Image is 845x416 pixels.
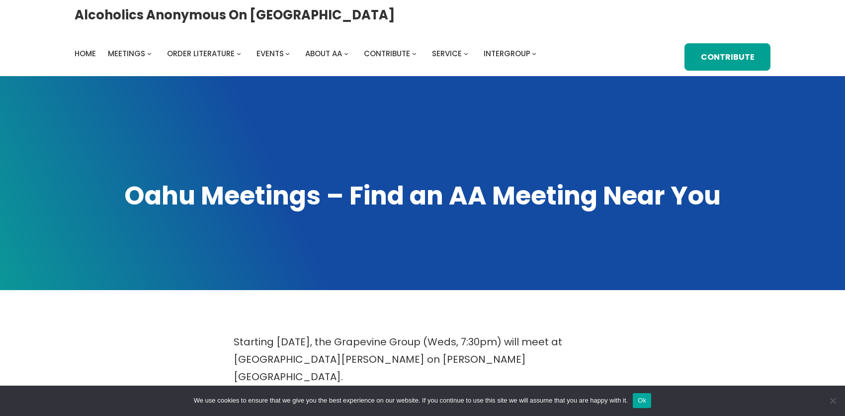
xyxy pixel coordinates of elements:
p: Starting [DATE], the Grapevine Group (Weds, 7:30pm) will meet at [GEOGRAPHIC_DATA][PERSON_NAME] o... [234,333,611,386]
a: Service [432,47,462,61]
span: No [828,396,838,406]
button: About AA submenu [344,51,348,56]
a: Home [75,47,96,61]
button: Service submenu [464,51,468,56]
nav: Intergroup [75,47,540,61]
span: Order Literature [167,48,235,59]
span: Contribute [364,48,410,59]
span: Intergroup [484,48,530,59]
a: Events [256,47,284,61]
button: Events submenu [285,51,290,56]
span: Home [75,48,96,59]
a: Meetings [108,47,145,61]
span: Meetings [108,48,145,59]
button: Ok [633,393,651,408]
button: Order Literature submenu [237,51,241,56]
button: Contribute submenu [412,51,417,56]
a: Contribute [684,43,770,71]
a: Contribute [364,47,410,61]
span: Service [432,48,462,59]
span: About AA [305,48,342,59]
a: Alcoholics Anonymous on [GEOGRAPHIC_DATA] [75,3,395,26]
a: About AA [305,47,342,61]
span: We use cookies to ensure that we give you the best experience on our website. If you continue to ... [194,396,628,406]
button: Intergroup submenu [532,51,536,56]
h1: Oahu Meetings – Find an AA Meeting Near You [75,179,770,213]
a: Intergroup [484,47,530,61]
button: Meetings submenu [147,51,152,56]
span: Events [256,48,284,59]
